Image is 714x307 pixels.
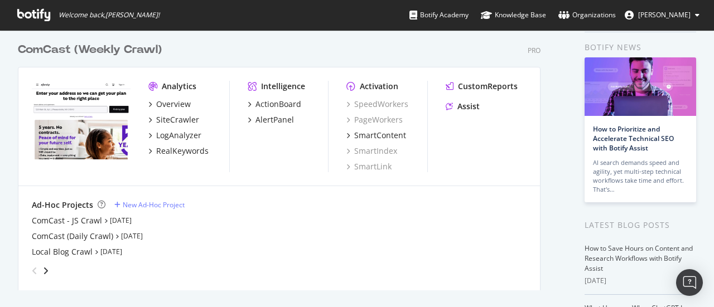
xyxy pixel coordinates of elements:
a: LogAnalyzer [148,130,201,141]
div: angle-left [27,262,42,280]
div: Ad-Hoc Projects [32,199,93,211]
div: Overview [156,99,191,110]
div: ComCast (Weekly Crawl) [18,42,162,58]
div: AlertPanel [255,114,294,125]
div: Knowledge Base [481,9,546,21]
div: AI search demands speed and agility, yet multi-step technical workflows take time and effort. Tha... [593,158,688,194]
div: Latest Blog Posts [585,219,696,231]
a: [DATE] [121,231,143,241]
a: PageWorkers [346,114,403,125]
a: SiteCrawler [148,114,199,125]
a: SmartContent [346,130,406,141]
div: Open Intercom Messenger [676,269,703,296]
div: Activation [360,81,398,92]
a: ActionBoard [248,99,301,110]
div: Botify Academy [409,9,469,21]
div: CustomReports [458,81,518,92]
a: How to Prioritize and Accelerate Technical SEO with Botify Assist [593,124,674,153]
div: grid [18,28,549,290]
div: Assist [457,101,480,112]
a: How to Save Hours on Content and Research Workflows with Botify Assist [585,243,693,273]
div: SmartContent [354,130,406,141]
div: New Ad-Hoc Project [123,200,185,209]
div: RealKeywords [156,145,209,157]
div: Organizations [558,9,616,21]
div: Pro [528,46,541,55]
a: SmartIndex [346,145,397,157]
a: CustomReports [446,81,518,92]
div: Botify news [585,41,696,53]
span: Eric Regan [638,10,691,20]
a: SpeedWorkers [346,99,408,110]
div: Analytics [162,81,196,92]
a: RealKeywords [148,145,209,157]
div: ActionBoard [255,99,301,110]
a: [DATE] [110,216,132,225]
a: Assist [446,101,480,112]
a: [DATE] [100,247,122,256]
div: angle-right [42,265,50,276]
a: ComCast (Daily Crawl) [32,231,113,242]
a: Local Blog Crawl [32,246,93,257]
img: www.xfinity.com [32,81,131,160]
a: AlertPanel [248,114,294,125]
button: [PERSON_NAME] [616,6,708,24]
div: SiteCrawler [156,114,199,125]
a: ComCast - JS Crawl [32,215,102,226]
div: [DATE] [585,276,696,286]
a: SmartLink [346,161,392,172]
a: Overview [148,99,191,110]
div: LogAnalyzer [156,130,201,141]
a: New Ad-Hoc Project [114,200,185,209]
a: ComCast (Weekly Crawl) [18,42,166,58]
span: Welcome back, [PERSON_NAME] ! [59,11,160,20]
img: How to Prioritize and Accelerate Technical SEO with Botify Assist [585,57,696,116]
div: Intelligence [261,81,305,92]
